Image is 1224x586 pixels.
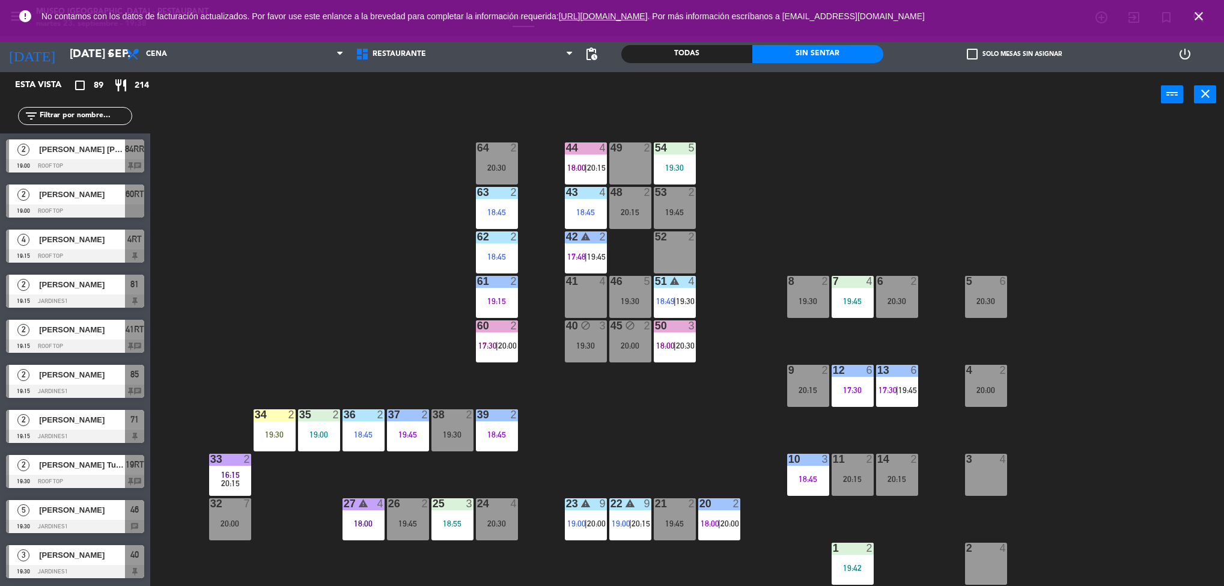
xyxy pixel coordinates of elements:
div: 2 [689,187,696,198]
span: 19:00 [567,519,586,528]
span: | [674,341,676,350]
div: 63 [477,187,478,198]
span: 2 [17,279,29,291]
div: 5 [644,276,651,287]
div: 2 [866,454,874,465]
div: 4 [600,187,607,198]
div: 32 [210,498,211,509]
div: 2 [911,454,918,465]
div: 18:55 [431,519,473,528]
button: power_input [1161,85,1183,103]
span: check_box_outline_blank [967,49,978,60]
div: 4 [511,498,518,509]
i: warning [625,498,635,508]
div: 41 [566,276,567,287]
div: 20:15 [876,475,918,483]
span: 20:30 [676,341,695,350]
div: 2 [911,276,918,287]
span: 3 [17,549,29,561]
div: 13 [877,365,878,376]
div: 2 [1000,365,1007,376]
span: [PERSON_NAME] [39,504,125,516]
div: 2 [966,543,967,554]
span: 85 [130,367,139,382]
div: 2 [689,231,696,242]
span: 214 [135,79,149,93]
div: 20:30 [965,297,1007,305]
div: 43 [566,187,567,198]
span: [PERSON_NAME] [39,233,125,246]
div: 3 [600,320,607,331]
div: 2 [511,142,518,153]
div: 8 [788,276,789,287]
div: 19:30 [254,430,296,439]
span: [PERSON_NAME] [39,323,125,336]
div: 19:42 [832,564,874,572]
div: 18:45 [787,475,829,483]
div: 48 [610,187,611,198]
div: 18:45 [343,430,385,439]
span: 19:00 [612,519,630,528]
div: Esta vista [6,78,87,93]
div: 4 [689,276,696,287]
div: 49 [610,142,611,153]
i: filter_list [24,109,38,123]
span: [PERSON_NAME] [39,549,125,561]
span: 19:45 [587,252,606,261]
div: 9 [644,498,651,509]
div: 20:15 [609,208,651,216]
span: 4RT [127,232,142,246]
span: 4 [17,234,29,246]
div: 9 [788,365,789,376]
div: 2 [511,276,518,287]
div: 10 [788,454,789,465]
span: 20:15 [587,163,606,172]
a: . Por más información escríbanos a [EMAIL_ADDRESS][DOMAIN_NAME] [648,11,925,21]
div: 20:30 [476,519,518,528]
div: 4 [1000,454,1007,465]
div: 9 [600,498,607,509]
div: 20:30 [876,297,918,305]
div: 2 [822,365,829,376]
div: 7 [244,498,251,509]
div: 2 [422,498,429,509]
div: 2 [689,498,696,509]
div: Todas [621,45,752,63]
div: 19:30 [787,297,829,305]
span: [PERSON_NAME] [39,368,125,381]
i: warning [580,231,591,242]
span: 19RT [126,457,144,472]
span: [PERSON_NAME] [39,414,125,426]
span: 20:15 [632,519,650,528]
span: No contamos con los datos de facturación actualizados. Por favor use este enlance a la brevedad p... [41,11,925,21]
i: block [625,320,635,331]
button: close [1194,85,1216,103]
span: | [585,252,587,261]
span: 18:49 [656,296,675,306]
div: 20 [699,498,700,509]
div: 18:45 [565,208,607,216]
div: 42 [566,231,567,242]
span: 20:00 [720,519,739,528]
span: 71 [130,412,139,427]
div: 4 [600,142,607,153]
span: | [629,519,632,528]
span: | [496,341,498,350]
span: 17:30 [878,385,897,395]
span: 2 [17,324,29,336]
div: 19:45 [654,519,696,528]
div: 33 [210,454,211,465]
span: [PERSON_NAME] [39,188,125,201]
div: 20:00 [609,341,651,350]
span: 2 [17,414,29,426]
span: 19:45 [898,385,917,395]
span: 20:00 [498,341,517,350]
span: | [585,163,587,172]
